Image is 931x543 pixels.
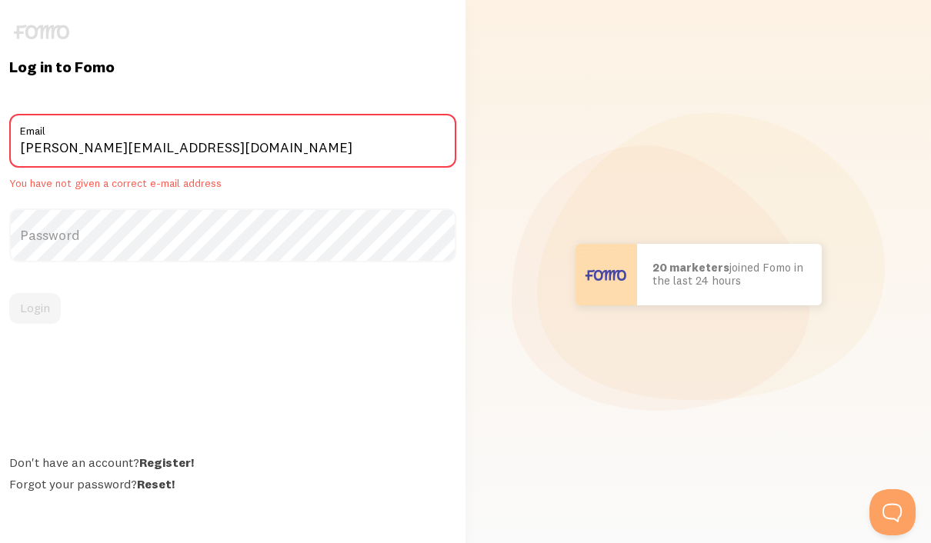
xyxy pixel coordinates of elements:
[652,262,806,287] p: joined Fomo in the last 24 hours
[652,260,729,275] b: 20 marketers
[9,177,456,191] span: You have not given a correct e-mail address
[139,455,194,470] a: Register!
[14,25,69,39] img: fomo-logo-gray-b99e0e8ada9f9040e2984d0d95b3b12da0074ffd48d1e5cb62ac37fc77b0b268.svg
[9,455,456,470] div: Don't have an account?
[869,489,916,535] iframe: Help Scout Beacon - Open
[137,476,175,491] a: Reset!
[576,244,637,305] img: User avatar
[9,476,456,491] div: Forgot your password?
[9,208,456,262] label: Password
[9,114,456,140] label: Email
[9,57,456,77] h1: Log in to Fomo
